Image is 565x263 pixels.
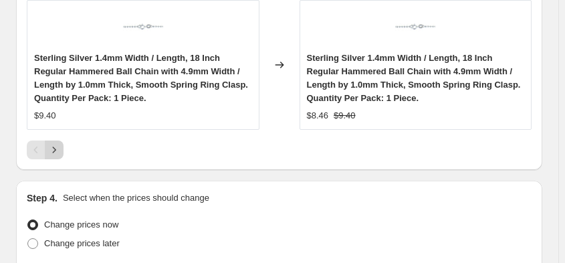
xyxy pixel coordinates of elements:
span: Sterling Silver 1.4mm Width / Length, 18 Inch Regular Hammered Ball Chain with 4.9mm Width / Leng... [307,53,521,103]
nav: Pagination [27,141,64,159]
span: Change prices now [44,220,118,230]
h2: Step 4. [27,191,58,205]
p: Select when the prices should change [63,191,209,205]
button: Next [45,141,64,159]
div: $8.46 [307,109,329,122]
strike: $9.40 [334,109,356,122]
div: $9.40 [34,109,56,122]
img: 2300_80x.jpg [123,7,163,48]
span: Change prices later [44,238,120,248]
span: Sterling Silver 1.4mm Width / Length, 18 Inch Regular Hammered Ball Chain with 4.9mm Width / Leng... [34,53,248,103]
img: 2300_80x.jpg [395,7,435,48]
